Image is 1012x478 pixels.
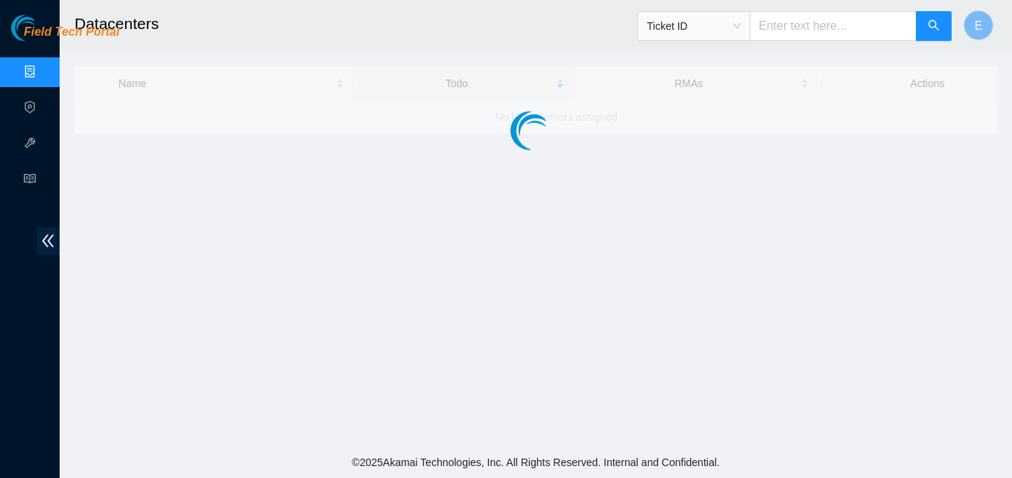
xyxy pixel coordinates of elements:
[975,16,983,35] span: E
[928,19,940,34] span: search
[24,25,119,39] span: Field Tech Portal
[60,447,1012,478] footer: © 2025 Akamai Technologies, Inc. All Rights Reserved. Internal and Confidential.
[750,11,917,41] input: Enter text here...
[11,27,119,46] a: Akamai TechnologiesField Tech Portal
[11,15,75,41] img: Akamai Technologies
[24,166,36,196] span: read
[647,15,741,37] span: Ticket ID
[37,227,60,255] span: double-left
[964,10,993,40] button: E
[916,11,952,41] button: search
